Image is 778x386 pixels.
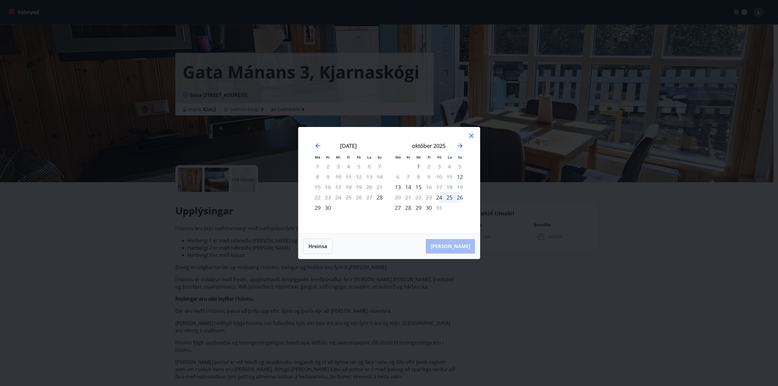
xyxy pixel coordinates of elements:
[416,155,421,159] small: Mi
[444,182,455,192] td: Not available. laugardagur, 18. október 2025
[413,161,424,172] div: 1
[412,142,446,149] strong: október 2025
[434,192,444,203] td: Choose föstudagur, 24. október 2025 as your check-in date. It’s available.
[434,161,444,172] td: Not available. föstudagur, 3. október 2025
[413,172,424,182] td: Not available. miðvikudagur, 8. október 2025
[455,192,465,203] td: Choose sunnudagur, 26. október 2025 as your check-in date. It’s available.
[413,192,424,203] td: Not available. miðvikudagur, 22. október 2025
[424,172,434,182] td: Not available. fimmtudagur, 9. október 2025
[323,182,333,192] td: Not available. þriðjudagur, 16. september 2025
[434,182,444,192] td: Not available. föstudagur, 17. október 2025
[407,155,410,159] small: Þr
[456,142,464,149] div: Move forward to switch to the next month.
[455,172,465,182] td: Choose sunnudagur, 12. október 2025 as your check-in date. It’s available.
[374,192,385,203] td: Choose sunnudagur, 28. september 2025 as your check-in date. It’s available.
[340,142,357,149] strong: [DATE]
[437,155,441,159] small: Fö
[323,203,333,213] td: Choose þriðjudagur, 30. september 2025 as your check-in date. It’s available.
[403,192,413,203] td: Not available. þriðjudagur, 21. október 2025
[374,192,385,203] div: Aðeins innritun í boði
[413,182,424,192] td: Choose miðvikudagur, 15. október 2025 as your check-in date. It’s available.
[424,161,434,172] div: Aðeins útritun í boði
[413,161,424,172] td: Choose miðvikudagur, 1. október 2025 as your check-in date. It’s available.
[403,182,413,192] td: Choose þriðjudagur, 14. október 2025 as your check-in date. It’s available.
[413,203,424,213] td: Choose miðvikudagur, 29. október 2025 as your check-in date. It’s available.
[444,192,455,203] td: Choose laugardagur, 25. október 2025 as your check-in date. It’s available.
[367,155,371,159] small: La
[347,155,350,159] small: Fi
[403,203,413,213] td: Choose þriðjudagur, 28. október 2025 as your check-in date. It’s available.
[455,161,465,172] td: Not available. sunnudagur, 5. október 2025
[315,155,320,159] small: Má
[343,172,354,182] td: Not available. fimmtudagur, 11. september 2025
[403,203,413,213] div: 28
[374,161,385,172] td: Not available. sunnudagur, 7. september 2025
[403,172,413,182] td: Not available. þriðjudagur, 7. október 2025
[424,203,434,213] td: Choose fimmtudagur, 30. október 2025 as your check-in date. It’s available.
[343,182,354,192] td: Not available. fimmtudagur, 18. september 2025
[413,203,424,213] div: 29
[333,192,343,203] td: Not available. miðvikudagur, 24. september 2025
[323,172,333,182] td: Not available. þriðjudagur, 9. september 2025
[428,155,431,159] small: Fi
[424,161,434,172] td: Not available. fimmtudagur, 2. október 2025
[424,182,434,192] td: Not available. fimmtudagur, 16. október 2025
[393,182,403,192] div: 13
[354,182,364,192] td: Not available. föstudagur, 19. september 2025
[312,203,323,213] div: 29
[364,172,374,182] td: Not available. laugardagur, 13. september 2025
[393,182,403,192] td: Choose mánudagur, 13. október 2025 as your check-in date. It’s available.
[354,172,364,182] td: Not available. föstudagur, 12. september 2025
[374,172,385,182] td: Not available. sunnudagur, 14. september 2025
[364,182,374,192] td: Not available. laugardagur, 20. september 2025
[374,182,385,192] td: Not available. sunnudagur, 21. september 2025
[323,161,333,172] td: Not available. þriðjudagur, 2. september 2025
[333,172,343,182] td: Not available. miðvikudagur, 10. september 2025
[364,161,374,172] td: Not available. laugardagur, 6. september 2025
[333,161,343,172] td: Not available. miðvikudagur, 3. september 2025
[395,155,401,159] small: Má
[306,135,473,226] div: Calendar
[434,192,444,203] div: Aðeins innritun í boði
[455,172,465,182] div: Aðeins innritun í boði
[434,172,444,182] td: Not available. föstudagur, 10. október 2025
[393,192,403,203] td: Not available. mánudagur, 20. október 2025
[455,182,465,192] td: Not available. sunnudagur, 19. október 2025
[393,172,403,182] td: Not available. mánudagur, 6. október 2025
[403,182,413,192] div: 14
[333,182,343,192] td: Not available. miðvikudagur, 17. september 2025
[312,182,323,192] td: Not available. mánudagur, 15. september 2025
[377,155,382,159] small: Su
[413,182,424,192] div: 15
[312,192,323,203] td: Not available. mánudagur, 22. september 2025
[424,182,434,192] div: Aðeins útritun í boði
[393,203,403,213] div: 27
[323,192,333,203] td: Not available. þriðjudagur, 23. september 2025
[326,155,330,159] small: Þr
[434,203,444,213] div: Aðeins útritun í boði
[343,192,354,203] td: Not available. fimmtudagur, 25. september 2025
[424,192,434,203] td: Not available. fimmtudagur, 23. október 2025
[458,155,462,159] small: Su
[354,161,364,172] td: Not available. föstudagur, 5. september 2025
[343,161,354,172] td: Not available. fimmtudagur, 4. september 2025
[312,161,323,172] td: Not available. mánudagur, 1. september 2025
[314,142,322,149] div: Move backward to switch to the previous month.
[336,155,340,159] small: Mi
[444,172,455,182] td: Not available. laugardagur, 11. október 2025
[323,203,333,213] div: 30
[364,192,374,203] td: Not available. laugardagur, 27. september 2025
[424,203,434,213] div: 30
[303,239,332,254] button: Hreinsa
[434,203,444,213] td: Not available. föstudagur, 31. október 2025
[312,172,323,182] td: Not available. mánudagur, 8. september 2025
[444,161,455,172] td: Not available. laugardagur, 4. október 2025
[357,155,361,159] small: Fö
[444,192,455,203] div: 25
[455,192,465,203] div: 26
[354,192,364,203] td: Not available. föstudagur, 26. september 2025
[448,155,452,159] small: La
[312,203,323,213] td: Choose mánudagur, 29. september 2025 as your check-in date. It’s available.
[393,203,403,213] td: Choose mánudagur, 27. október 2025 as your check-in date. It’s available.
